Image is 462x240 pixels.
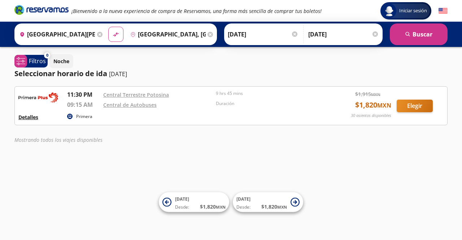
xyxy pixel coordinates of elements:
p: 09:15 AM [67,100,100,109]
button: [DATE]Desde:$1,820MXN [159,192,229,212]
span: Desde: [175,204,189,210]
em: Mostrando todos los viajes disponibles [14,136,103,143]
button: Noche [49,54,73,68]
span: $ 1,820 [200,203,226,210]
p: Primera [76,113,92,120]
small: MXN [216,204,226,210]
p: Seleccionar horario de ida [14,68,107,79]
p: Noche [53,57,69,65]
span: $ 1,820 [261,203,287,210]
input: Opcional [308,25,379,43]
span: [DATE] [175,196,189,202]
button: English [439,6,448,16]
i: Brand Logo [14,4,69,15]
p: Filtros [29,57,46,65]
p: 30 asientos disponibles [351,113,391,119]
img: RESERVAMOS [18,90,58,105]
a: Central de Autobuses [103,101,157,108]
span: 0 [46,52,48,58]
button: 0Filtros [14,55,48,67]
span: [DATE] [236,196,250,202]
p: Duración [216,100,325,107]
p: [DATE] [109,70,127,78]
a: Central Terrestre Potosina [103,91,169,98]
button: Elegir [397,100,433,112]
input: Buscar Destino [127,25,206,43]
p: 9 hrs 45 mins [216,90,325,97]
button: Buscar [390,23,448,45]
input: Elegir Fecha [228,25,298,43]
p: 11:30 PM [67,90,100,99]
small: MXN [277,204,287,210]
span: Iniciar sesión [396,7,430,14]
button: Detalles [18,113,38,121]
small: MXN [377,101,391,109]
em: ¡Bienvenido a la nueva experiencia de compra de Reservamos, una forma más sencilla de comprar tus... [71,8,322,14]
button: [DATE]Desde:$1,820MXN [233,192,303,212]
span: $ 1,915 [355,90,380,98]
span: Desde: [236,204,250,210]
small: MXN [371,92,380,97]
span: $ 1,820 [355,100,391,110]
a: Brand Logo [14,4,69,17]
input: Buscar Origen [17,25,95,43]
